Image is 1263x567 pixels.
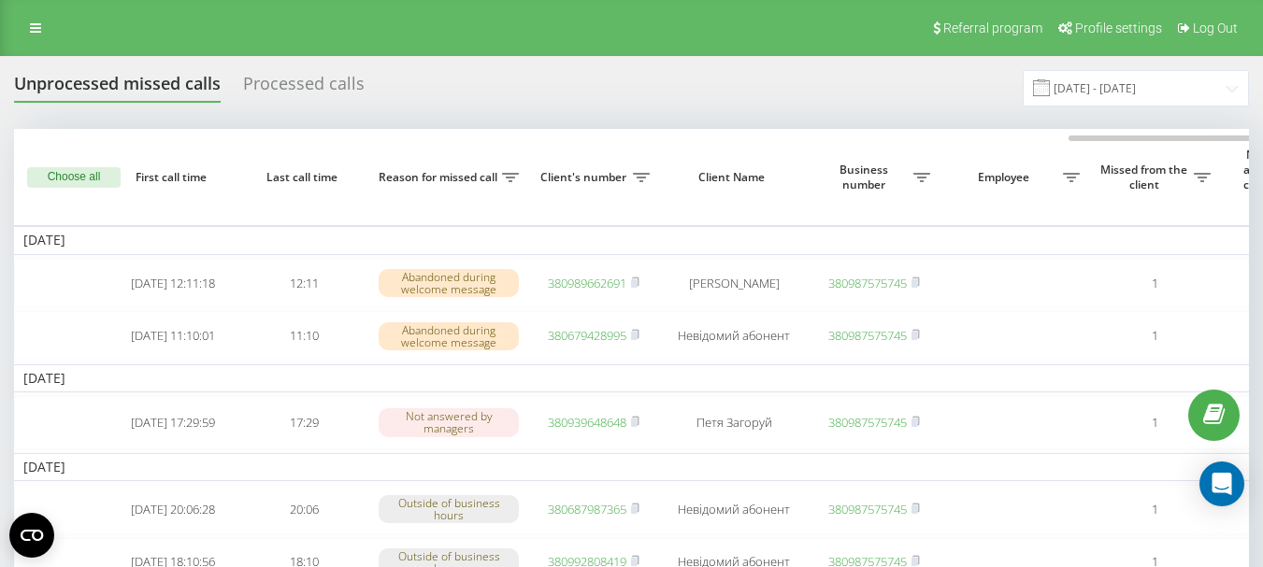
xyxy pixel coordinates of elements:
[238,259,369,308] td: 12:11
[1089,259,1220,308] td: 1
[659,485,809,534] td: Невідомий абонент
[659,396,809,448] td: Петя Загоруй
[238,396,369,448] td: 17:29
[108,259,238,308] td: [DATE] 12:11:18
[1075,21,1162,35] span: Profile settings
[238,311,369,361] td: 11:10
[243,74,365,103] div: Processed calls
[538,170,633,185] span: Client's number
[379,322,519,350] div: Abandoned during welcome message
[108,396,238,448] td: [DATE] 17:29:59
[949,170,1063,185] span: Employee
[548,501,626,517] a: 380687987365
[108,311,238,361] td: [DATE] 11:10:01
[659,259,809,308] td: [PERSON_NAME]
[548,414,626,431] a: 380939648648
[818,163,913,191] span: Business number
[379,495,519,523] div: Outside of business hours
[122,170,223,185] span: First call time
[1089,396,1220,448] td: 1
[1193,21,1238,35] span: Log Out
[548,275,626,291] a: 380989662691
[1089,311,1220,361] td: 1
[943,21,1042,35] span: Referral program
[828,501,907,517] a: 380987575745
[379,170,502,185] span: Reason for missed call
[548,327,626,344] a: 380679428995
[828,327,907,344] a: 380987575745
[1089,485,1220,534] td: 1
[379,269,519,297] div: Abandoned during welcome message
[238,485,369,534] td: 20:06
[1199,461,1244,506] div: Open Intercom Messenger
[27,167,121,188] button: Choose all
[1098,163,1194,191] span: Missed from the client
[14,74,221,103] div: Unprocessed missed calls
[659,311,809,361] td: Невідомий абонент
[253,170,354,185] span: Last call time
[108,485,238,534] td: [DATE] 20:06:28
[379,408,519,436] div: Not answered by managers
[828,275,907,291] a: 380987575745
[9,513,54,558] button: Open CMP widget
[675,170,793,185] span: Client Name
[828,414,907,431] a: 380987575745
